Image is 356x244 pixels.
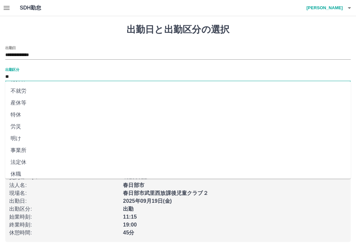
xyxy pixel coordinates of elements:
[9,205,119,213] p: 出勤区分 :
[123,206,133,212] b: 出勤
[123,230,134,235] b: 45分
[5,85,351,97] li: 不就労
[123,198,172,204] b: 2025年09月19日(金)
[5,67,19,72] label: 出勤区分
[5,133,351,144] li: 明け
[5,121,351,133] li: 労災
[123,190,208,196] b: 春日部市武里西放課後児童クラブ２
[5,109,351,121] li: 特休
[123,214,137,220] b: 11:15
[9,221,119,229] p: 終業時刻 :
[5,45,16,50] label: 出勤日
[5,24,351,35] h1: 出勤日と出勤区分の選択
[9,181,119,189] p: 法人名 :
[5,168,351,180] li: 休職
[123,182,144,188] b: 春日部市
[9,229,119,237] p: 休憩時間 :
[5,97,351,109] li: 産休等
[5,144,351,156] li: 事業所
[9,189,119,197] p: 現場名 :
[9,197,119,205] p: 出勤日 :
[123,222,137,228] b: 19:00
[9,213,119,221] p: 始業時刻 :
[5,156,351,168] li: 法定休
